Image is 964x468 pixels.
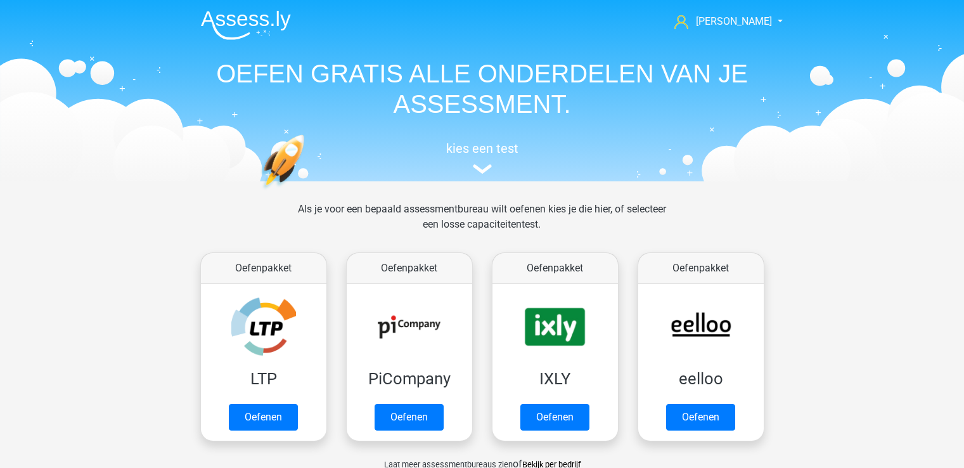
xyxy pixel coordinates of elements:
img: oefenen [260,134,354,249]
a: Oefenen [375,404,444,431]
a: Oefenen [229,404,298,431]
a: kies een test [191,141,774,174]
div: Als je voor een bepaald assessmentbureau wilt oefenen kies je die hier, of selecteer een losse ca... [288,202,676,247]
img: assessment [473,164,492,174]
a: [PERSON_NAME] [669,14,773,29]
h1: OEFEN GRATIS ALLE ONDERDELEN VAN JE ASSESSMENT. [191,58,774,119]
a: Oefenen [666,404,735,431]
img: Assessly [201,10,291,40]
a: Oefenen [520,404,589,431]
h5: kies een test [191,141,774,156]
span: [PERSON_NAME] [696,15,772,27]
